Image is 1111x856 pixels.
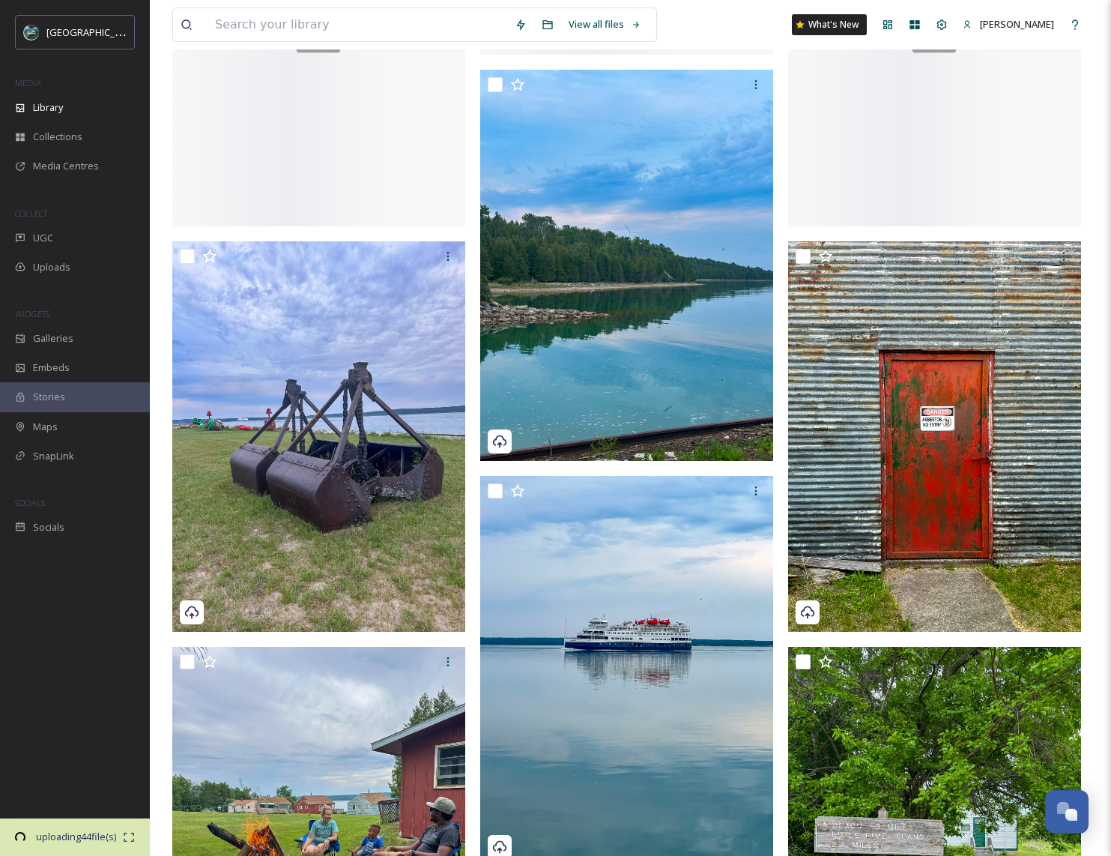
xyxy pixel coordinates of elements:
span: [PERSON_NAME] [980,17,1054,31]
span: Collections [33,130,82,144]
span: Maps [33,420,58,434]
span: SOCIALS [15,497,45,508]
span: Galleries [33,331,73,346]
span: WIDGETS [15,308,49,319]
span: Library [33,100,63,115]
a: What's New [792,14,867,35]
img: IMG_7212-%40frommichiganwithloveblog.jpg [480,70,773,460]
span: Stories [33,390,65,404]
span: COLLECT [15,208,47,219]
img: IMG_7193-%40frommichiganwithloveblog.jpg [172,241,465,632]
span: Media Centres [33,159,99,173]
span: uploading 44 file(s) [29,830,123,844]
img: IMG_7178-%40frommichiganwithloveblog.jpg [788,241,1081,632]
span: Socials [33,520,64,534]
a: View all files [561,10,649,39]
span: MEDIA [15,77,41,88]
span: [GEOGRAPHIC_DATA][US_STATE] [46,25,193,39]
button: Open Chat [1045,790,1089,834]
span: SnapLink [33,449,74,463]
img: uplogo-summer%20bg.jpg [24,25,39,40]
input: Search your library [208,8,507,41]
span: UGC [33,231,53,245]
span: Uploads [33,260,70,274]
span: Embeds [33,361,70,375]
a: [PERSON_NAME] [955,10,1062,39]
